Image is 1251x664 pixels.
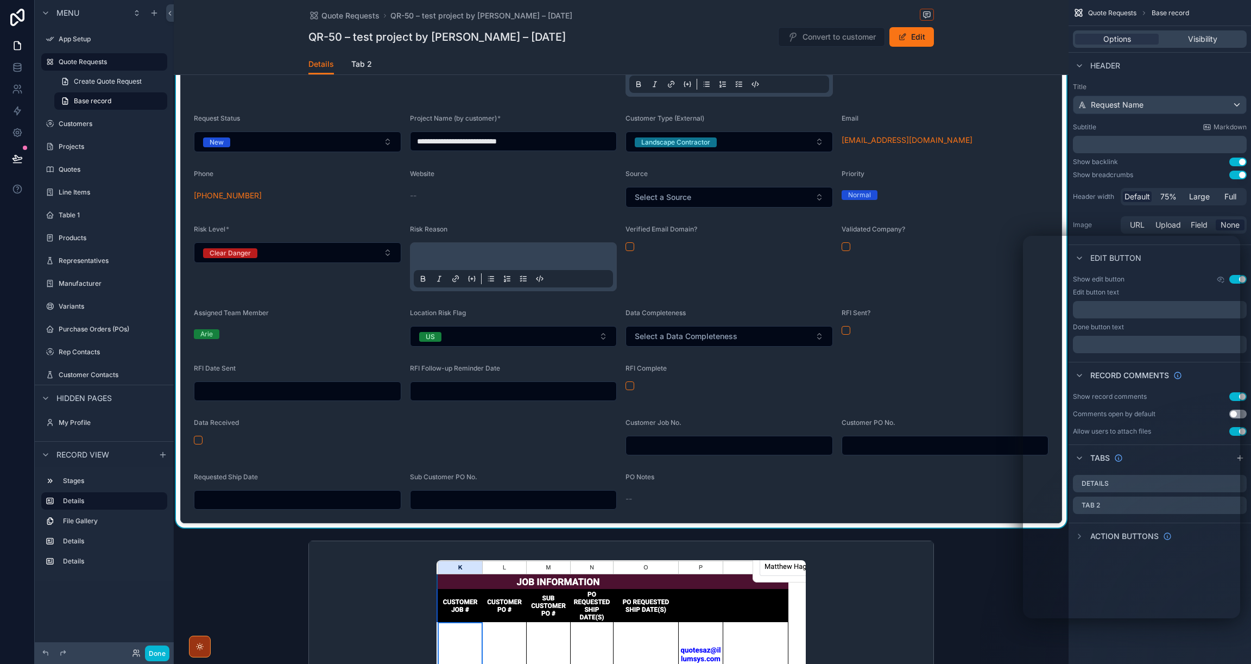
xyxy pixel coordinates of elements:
[1189,191,1210,202] span: Large
[641,137,710,147] div: Landscape Contractor
[842,114,858,122] span: Email
[351,59,372,70] span: Tab 2
[351,54,372,76] a: Tab 2
[41,343,167,361] a: Rep Contacts
[194,418,239,427] span: Data Received
[1155,220,1181,230] span: Upload
[59,371,165,379] label: Customer Contacts
[1191,220,1208,230] span: Field
[41,414,167,431] a: My Profile
[390,10,572,21] span: QR-50 – test project by [PERSON_NAME] – [DATE]
[59,188,165,197] label: Line Items
[63,537,163,546] label: Details
[1214,627,1240,653] iframe: Intercom live chat
[410,225,447,233] span: Risk Reason
[194,114,240,122] span: Request Status
[625,309,686,317] span: Data Completeness
[410,309,466,317] span: Location Risk Flag
[41,184,167,201] a: Line Items
[321,10,380,21] span: Quote Requests
[1023,236,1240,618] iframe: Intercom live chat
[210,248,251,258] div: Clear Danger
[842,135,972,146] a: [EMAIL_ADDRESS][DOMAIN_NAME]
[625,131,833,152] button: Select Button
[59,165,165,174] label: Quotes
[1090,60,1120,71] span: Header
[41,206,167,224] a: Table 1
[1073,136,1247,153] div: scrollable content
[41,366,167,384] a: Customer Contacts
[54,73,167,90] a: Create Quote Request
[1221,220,1240,230] span: None
[308,10,380,21] a: Quote Requests
[410,190,416,201] span: --
[635,192,691,203] span: Select a Source
[308,59,334,70] span: Details
[410,364,500,372] span: RFI Follow-up Reminder Date
[194,309,269,317] span: Assigned Team Member
[56,449,109,460] span: Record view
[625,114,704,122] span: Customer Type (External)
[625,364,667,372] span: RFI Complete
[56,8,79,18] span: Menu
[1073,123,1096,131] label: Subtitle
[635,331,737,342] span: Select a Data Completeness
[1203,123,1247,131] a: Markdown
[625,418,681,427] span: Customer Job No.
[625,187,833,208] button: Select Button
[41,321,167,338] a: Purchase Orders (POs)
[1188,34,1217,45] span: Visibility
[194,225,225,233] span: Risk Level
[625,170,648,178] span: Source
[59,418,165,427] label: My Profile
[63,477,163,485] label: Stages
[1224,191,1236,202] span: Full
[56,393,112,404] span: Hidden pages
[410,326,617,347] button: Select Button
[410,473,477,481] span: Sub Customer PO No.
[1160,191,1177,202] span: 75%
[308,54,334,75] a: Details
[194,364,236,372] span: RFI Date Sent
[59,279,165,288] label: Manufacturer
[842,225,905,233] span: Validated Company?
[842,309,870,317] span: RFI Sent?
[41,229,167,247] a: Products
[41,161,167,178] a: Quotes
[1124,191,1150,202] span: Default
[63,497,159,505] label: Details
[1073,192,1116,201] label: Header width
[59,211,165,220] label: Table 1
[308,29,566,45] h1: QR-50 – test project by [PERSON_NAME] – [DATE]
[145,646,169,661] button: Done
[41,53,167,71] a: Quote Requests
[59,256,165,265] label: Representatives
[426,332,435,342] div: US
[59,35,165,43] label: App Setup
[1103,34,1131,45] span: Options
[1073,158,1118,166] div: Show backlink
[59,302,165,311] label: Variants
[625,326,833,347] button: Select Button
[1073,221,1116,229] label: Image
[1073,171,1133,179] div: Show breadcrumbs
[625,225,697,233] span: Verified Email Domain?
[41,252,167,270] a: Representatives
[59,234,165,242] label: Products
[1073,83,1247,91] label: Title
[1073,96,1247,114] button: Request Name
[848,190,871,200] div: Normal
[842,170,864,178] span: Priority
[59,58,161,66] label: Quote Requests
[41,115,167,133] a: Customers
[200,329,213,339] div: Arie
[1091,99,1143,110] span: Request Name
[59,142,165,151] label: Projects
[194,131,401,152] button: Select Button
[1088,9,1136,17] span: Quote Requests
[54,92,167,110] a: Base record
[41,30,167,48] a: App Setup
[41,275,167,292] a: Manufacturer
[842,418,895,427] span: Customer PO No.
[1214,123,1247,131] span: Markdown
